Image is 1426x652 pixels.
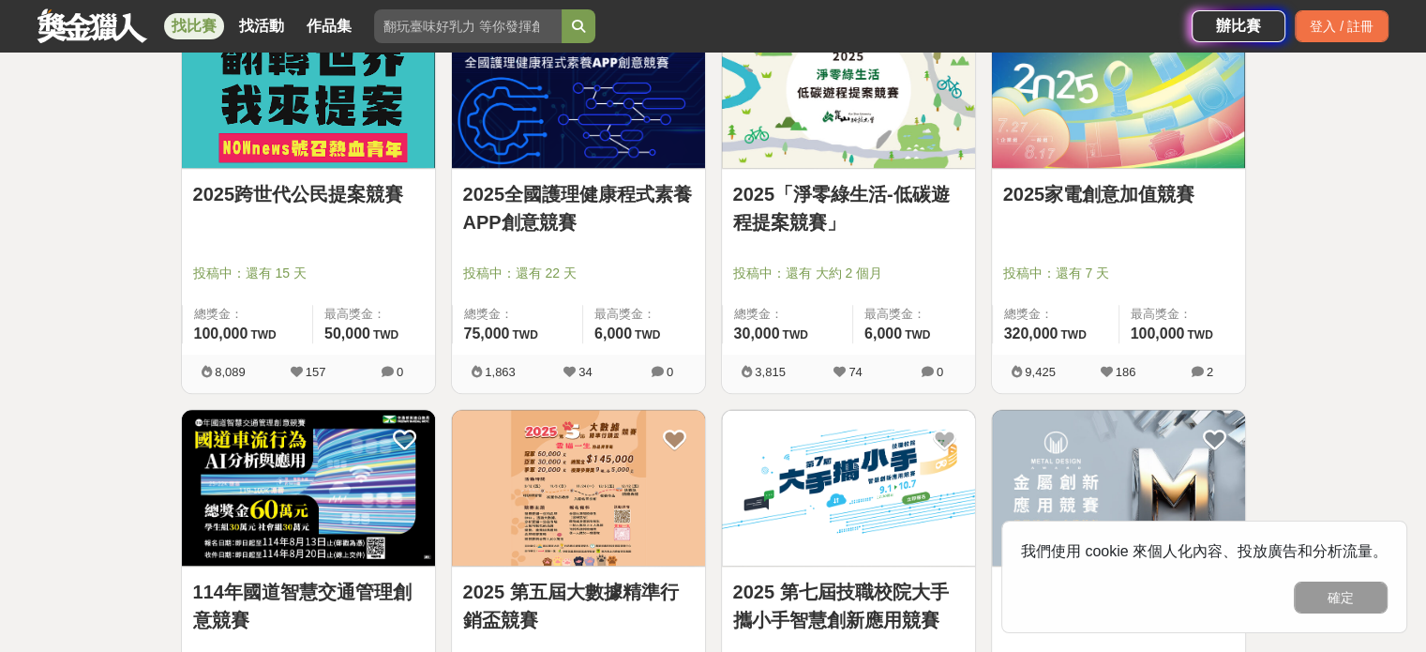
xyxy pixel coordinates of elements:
[324,305,424,324] span: 最高獎金：
[905,328,930,341] span: TWD
[733,180,964,236] a: 2025「淨零綠生活-低碳遊程提案競賽」
[1192,10,1285,42] a: 辦比賽
[1021,543,1388,559] span: 我們使用 cookie 來個人化內容、投放廣告和分析流量。
[452,410,705,567] img: Cover Image
[937,365,943,379] span: 0
[1004,326,1058,341] span: 320,000
[1003,180,1234,208] a: 2025家電創意加值競賽
[594,305,694,324] span: 最高獎金：
[232,13,292,39] a: 找活動
[194,305,301,324] span: 總獎金：
[485,365,516,379] span: 1,863
[452,11,705,169] a: Cover Image
[848,365,862,379] span: 74
[182,410,435,567] img: Cover Image
[182,11,435,169] a: Cover Image
[194,326,248,341] span: 100,000
[1207,365,1213,379] span: 2
[992,11,1245,169] a: Cover Image
[722,410,975,568] a: Cover Image
[755,365,786,379] span: 3,815
[635,328,660,341] span: TWD
[306,365,326,379] span: 157
[1131,305,1234,324] span: 最高獎金：
[463,264,694,283] span: 投稿中：還有 22 天
[193,180,424,208] a: 2025跨世代公民提案競賽
[182,410,435,568] a: Cover Image
[464,326,510,341] span: 75,000
[733,578,964,634] a: 2025 第七屆技職校院大手攜小手智慧創新應用競賽
[734,326,780,341] span: 30,000
[1295,10,1388,42] div: 登入 / 註冊
[250,328,276,341] span: TWD
[464,305,571,324] span: 總獎金：
[1294,582,1388,614] button: 確定
[1004,305,1107,324] span: 總獎金：
[667,365,673,379] span: 0
[374,9,562,43] input: 翻玩臺味好乳力 等你發揮創意！
[452,410,705,568] a: Cover Image
[864,305,964,324] span: 最高獎金：
[722,11,975,169] a: Cover Image
[193,264,424,283] span: 投稿中：還有 15 天
[215,365,246,379] span: 8,089
[463,180,694,236] a: 2025全國護理健康程式素養APP創意競賽
[578,365,592,379] span: 34
[182,11,435,168] img: Cover Image
[1025,365,1056,379] span: 9,425
[397,365,403,379] span: 0
[992,11,1245,168] img: Cover Image
[1187,328,1212,341] span: TWD
[463,578,694,634] a: 2025 第五屆大數據精準行銷盃競賽
[512,328,537,341] span: TWD
[1131,326,1185,341] span: 100,000
[722,410,975,567] img: Cover Image
[164,13,224,39] a: 找比賽
[452,11,705,168] img: Cover Image
[734,305,841,324] span: 總獎金：
[782,328,807,341] span: TWD
[1003,264,1234,283] span: 投稿中：還有 7 天
[864,326,902,341] span: 6,000
[733,264,964,283] span: 投稿中：還有 大約 2 個月
[373,328,398,341] span: TWD
[992,410,1245,567] img: Cover Image
[722,11,975,168] img: Cover Image
[1060,328,1086,341] span: TWD
[324,326,370,341] span: 50,000
[594,326,632,341] span: 6,000
[1116,365,1136,379] span: 186
[992,410,1245,568] a: Cover Image
[193,578,424,634] a: 114年國道智慧交通管理創意競賽
[299,13,359,39] a: 作品集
